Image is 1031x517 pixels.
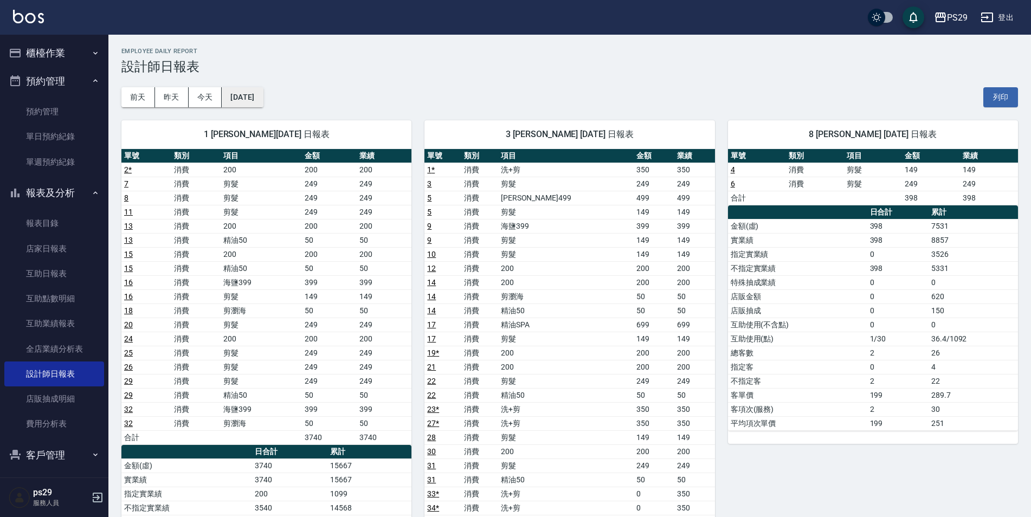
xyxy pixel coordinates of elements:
td: 200 [634,360,674,374]
a: 29 [124,377,133,385]
td: 399 [302,275,357,289]
th: 項目 [498,149,634,163]
a: 12 [427,264,436,273]
th: 單號 [728,149,786,163]
td: 200 [221,247,301,261]
a: 9 [427,236,431,244]
th: 類別 [786,149,844,163]
a: 單日預約紀錄 [4,124,104,149]
td: 249 [357,346,411,360]
td: 249 [674,374,715,388]
th: 金額 [902,149,960,163]
td: 50 [674,303,715,318]
td: 249 [302,346,357,360]
td: 30 [929,402,1018,416]
td: 399 [357,275,411,289]
td: 特殊抽成業績 [728,275,867,289]
th: 業績 [357,149,411,163]
td: 0 [867,303,929,318]
td: 消費 [171,289,221,303]
a: 互助業績報表 [4,311,104,336]
td: 剪髮 [221,346,301,360]
td: 499 [674,191,715,205]
td: 149 [902,163,960,177]
button: 前天 [121,87,155,107]
td: 398 [902,191,960,205]
td: 149 [674,205,715,219]
td: 149 [634,247,674,261]
td: 249 [674,177,715,191]
td: 200 [302,163,357,177]
td: 50 [302,233,357,247]
td: 消費 [461,303,498,318]
td: 消費 [171,261,221,275]
a: 30 [427,447,436,456]
td: 洗+剪 [498,402,634,416]
td: 249 [357,374,411,388]
th: 類別 [461,149,498,163]
td: 0 [929,318,1018,332]
td: 0 [867,360,929,374]
td: 149 [634,332,674,346]
td: 消費 [786,177,844,191]
th: 累計 [929,205,1018,219]
a: 31 [427,461,436,470]
button: [DATE] [222,87,263,107]
a: 17 [427,320,436,329]
span: 1 [PERSON_NAME][DATE] 日報表 [134,129,398,140]
a: 設計師日報表 [4,361,104,386]
td: 消費 [461,177,498,191]
td: 50 [674,289,715,303]
a: 22 [427,391,436,399]
button: 列印 [983,87,1018,107]
td: 剪瀏海 [498,289,634,303]
td: 店販金額 [728,289,867,303]
td: 剪髮 [221,177,301,191]
td: 0 [867,318,929,332]
td: 不指定實業績 [728,261,867,275]
p: 服務人員 [33,498,88,508]
a: 5 [427,193,431,202]
th: 業績 [674,149,715,163]
a: 預約管理 [4,99,104,124]
td: 7531 [929,219,1018,233]
td: 消費 [171,416,221,430]
td: 200 [357,332,411,346]
a: 8 [124,193,128,202]
td: 消費 [461,205,498,219]
td: 2 [867,346,929,360]
td: 1/30 [867,332,929,346]
td: 50 [302,388,357,402]
td: 海鹽399 [221,402,301,416]
td: 消費 [461,261,498,275]
td: 剪髮 [498,205,634,219]
td: 50 [634,303,674,318]
td: 客項次(服務) [728,402,867,416]
button: save [903,7,924,28]
td: 399 [357,402,411,416]
td: 消費 [461,318,498,332]
td: 150 [929,303,1018,318]
td: 200 [221,332,301,346]
a: 報表目錄 [4,211,104,236]
td: 5331 [929,261,1018,275]
th: 日合計 [867,205,929,219]
a: 6 [731,179,735,188]
button: 客戶管理 [4,441,104,469]
h2: Employee Daily Report [121,48,1018,55]
td: 200 [674,346,715,360]
td: 消費 [171,177,221,191]
a: 24 [124,334,133,343]
td: 200 [498,360,634,374]
a: 16 [124,292,133,301]
td: 699 [634,318,674,332]
a: 7 [124,179,128,188]
td: 精油SPA [498,318,634,332]
td: 互助使用(點) [728,332,867,346]
td: 249 [634,177,674,191]
img: Logo [13,10,44,23]
td: 店販抽成 [728,303,867,318]
td: 消費 [461,163,498,177]
td: 互助使用(不含點) [728,318,867,332]
td: 398 [867,233,929,247]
